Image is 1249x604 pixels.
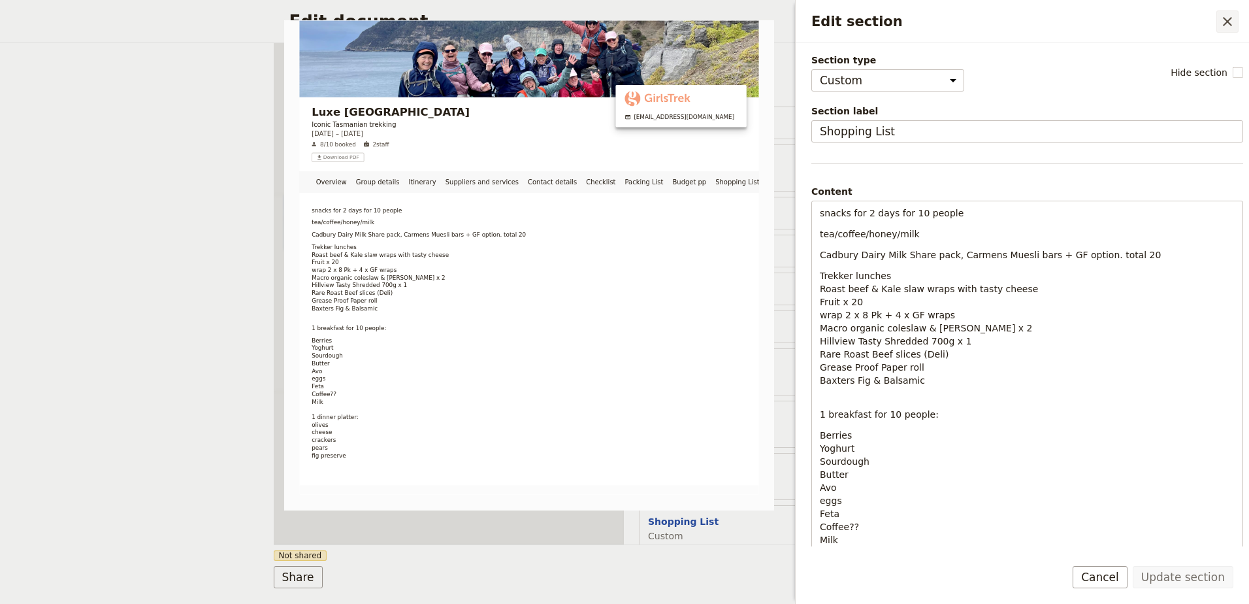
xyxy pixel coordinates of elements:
span: Feta [820,509,839,519]
span: 8/10 booked [61,210,118,223]
button: ​Download PDF [47,231,132,246]
select: Section type [811,69,964,92]
span: Sourdough [820,456,869,467]
span: snacks for 2 days for 10 people [820,208,964,218]
span: Freycinet / Wine Glass Bay [184,384,349,400]
span: Explore [PERSON_NAME][GEOGRAPHIC_DATA] [184,435,468,451]
span: Berries [820,430,852,441]
a: Group details [115,262,205,299]
span: 1 breakfast for 10 people: [820,409,939,420]
span: Rare Roast Beef slices (Deli) [820,349,949,360]
a: Contact details [408,262,508,299]
span: Day 1 [133,333,168,349]
a: Budget pp [655,262,728,299]
span: [DATE] – [DATE] [47,190,135,206]
button: Close drawer [1216,10,1239,33]
button: Day 2Freycinet / Wine Glass Bay[DATE] [133,384,704,416]
span: Yoghurt [820,443,854,454]
img: GirlsTrek logo [592,120,705,146]
a: Overview [47,262,115,299]
a: Packing List [574,262,656,299]
div: Content [811,185,1243,198]
span: tea/coffee/honey/milk [820,229,920,239]
span: 2 staff [147,210,173,223]
span: Macro organic coleslaw & [PERSON_NAME] x 2 [820,323,1032,333]
a: admin@girlstrek.com.au [592,158,768,171]
span: Custom [648,529,719,543]
span: Milk [820,535,838,545]
span: [EMAIL_ADDRESS][DOMAIN_NAME] [608,158,768,171]
span: [DATE] [133,403,163,414]
span: eggs [820,495,842,506]
span: Download PDF [67,233,123,244]
span: [DATE] [133,454,163,465]
span: Section label [811,105,1243,118]
span: Day 3 [133,435,168,451]
a: Suppliers and services [268,262,408,299]
span: Avo [820,482,837,493]
span: [DATE] [133,352,163,363]
button: Share [274,566,323,588]
p: Iconic Tasmanian trekking [47,175,374,191]
a: Itinerary [205,262,268,299]
span: Roast beef & Kale slaw wraps with tasty cheese [820,284,1038,294]
span: Trekker lunches [820,271,891,281]
span: Hide section [1171,66,1227,79]
span: Section type [811,54,964,67]
button: Update section [1133,566,1233,588]
span: Day 2 [133,384,168,400]
button: Shopping List [648,515,719,528]
span: Butter [820,469,849,480]
span: [GEOGRAPHIC_DATA]/[GEOGRAPHIC_DATA]/Freycinet [184,333,510,349]
button: Cancel [1073,566,1127,588]
button: Day 1[GEOGRAPHIC_DATA]/[GEOGRAPHIC_DATA]/Freycinet[DATE] [133,333,704,365]
button: Day 3Explore [PERSON_NAME][GEOGRAPHIC_DATA][DATE] [133,435,704,467]
span: Coffee?? [820,522,859,532]
a: Shopping List [729,262,820,299]
span: Hillview Tasty Shredded 700g x 1 [820,336,971,346]
h2: Edit document [289,12,941,31]
span: Baxters Fig & Balsamic [820,375,925,386]
span: wrap 2 x 8 Pk + 4 x GF wraps [820,310,955,320]
span: Cadbury Dairy Milk Share pack, Carmens Muesli bars + GF option. total 20 [820,250,1161,260]
span: Grease Proof Paper roll [820,362,924,373]
input: Section label [811,120,1243,143]
button: Expand all [664,310,712,325]
span: Not shared [274,550,327,561]
span: Fruit x 20 [820,297,863,307]
a: Checklist [508,262,574,299]
h2: Edit section [811,12,1216,31]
